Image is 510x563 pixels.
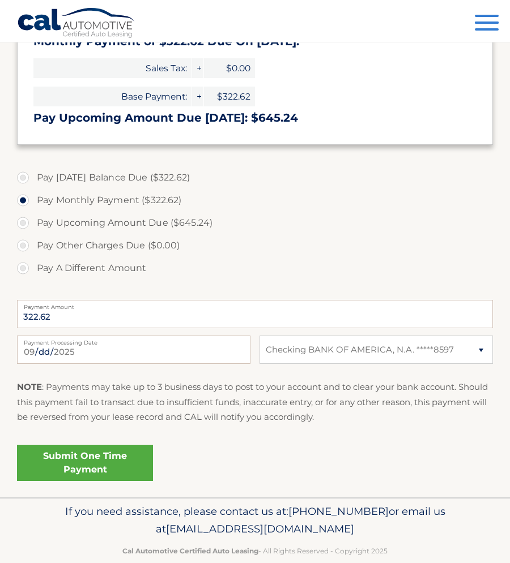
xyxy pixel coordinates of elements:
span: $322.62 [204,87,255,106]
strong: NOTE [17,381,42,392]
span: Base Payment: [33,87,192,106]
button: Menu [475,15,499,33]
label: Pay Upcoming Amount Due ($645.24) [17,212,493,234]
a: Submit One Time Payment [17,445,153,481]
span: $0.00 [204,58,255,78]
label: Pay A Different Amount [17,257,493,280]
span: [EMAIL_ADDRESS][DOMAIN_NAME] [166,522,354,535]
label: Payment Processing Date [17,336,250,345]
span: [PHONE_NUMBER] [288,505,389,518]
span: Sales Tax: [33,58,192,78]
label: Payment Amount [17,300,493,309]
input: Payment Date [17,336,250,364]
p: - All Rights Reserved - Copyright 2025 [17,545,493,557]
p: : Payments may take up to 3 business days to post to your account and to clear your bank account.... [17,380,493,424]
span: + [192,87,203,106]
label: Pay [DATE] Balance Due ($322.62) [17,166,493,189]
a: Cal Automotive [17,7,136,40]
input: Payment Amount [17,300,493,328]
label: Pay Monthly Payment ($322.62) [17,189,493,212]
p: If you need assistance, please contact us at: or email us at [17,502,493,539]
span: + [192,58,203,78]
label: Pay Other Charges Due ($0.00) [17,234,493,257]
strong: Cal Automotive Certified Auto Leasing [122,547,258,555]
h3: Pay Upcoming Amount Due [DATE]: $645.24 [33,111,477,125]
